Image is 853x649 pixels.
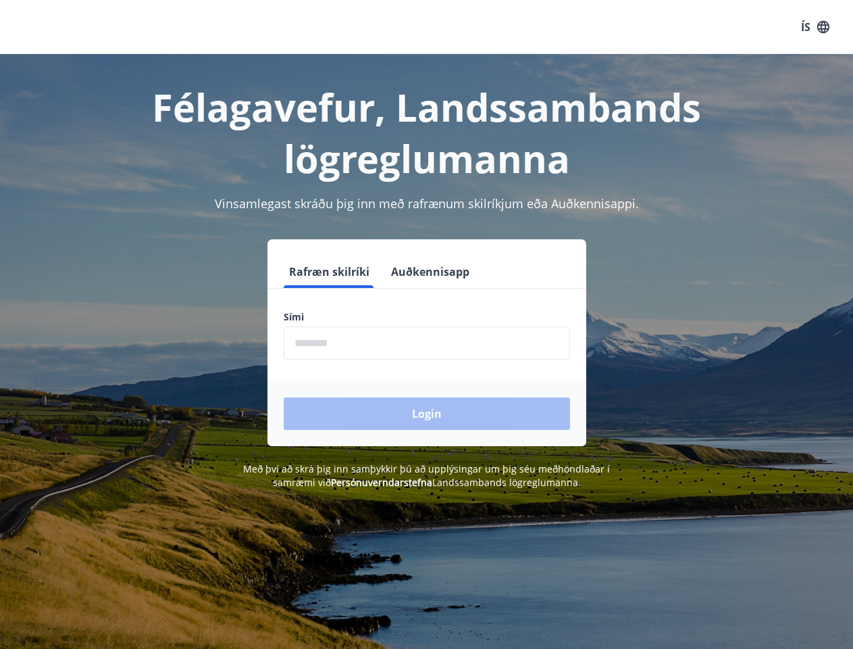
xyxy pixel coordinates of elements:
label: Sími [284,310,570,324]
span: Með því að skrá þig inn samþykkir þú að upplýsingar um þig séu meðhöndlaðar í samræmi við Landssa... [243,462,610,489]
button: Rafræn skilríki [284,256,375,288]
button: ÍS [794,15,837,39]
h1: Félagavefur, Landssambands lögreglumanna [16,81,837,184]
span: Vinsamlegast skráðu þig inn með rafrænum skilríkjum eða Auðkennisappi. [215,195,639,212]
a: Persónuverndarstefna [331,476,432,489]
button: Auðkennisapp [386,256,475,288]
